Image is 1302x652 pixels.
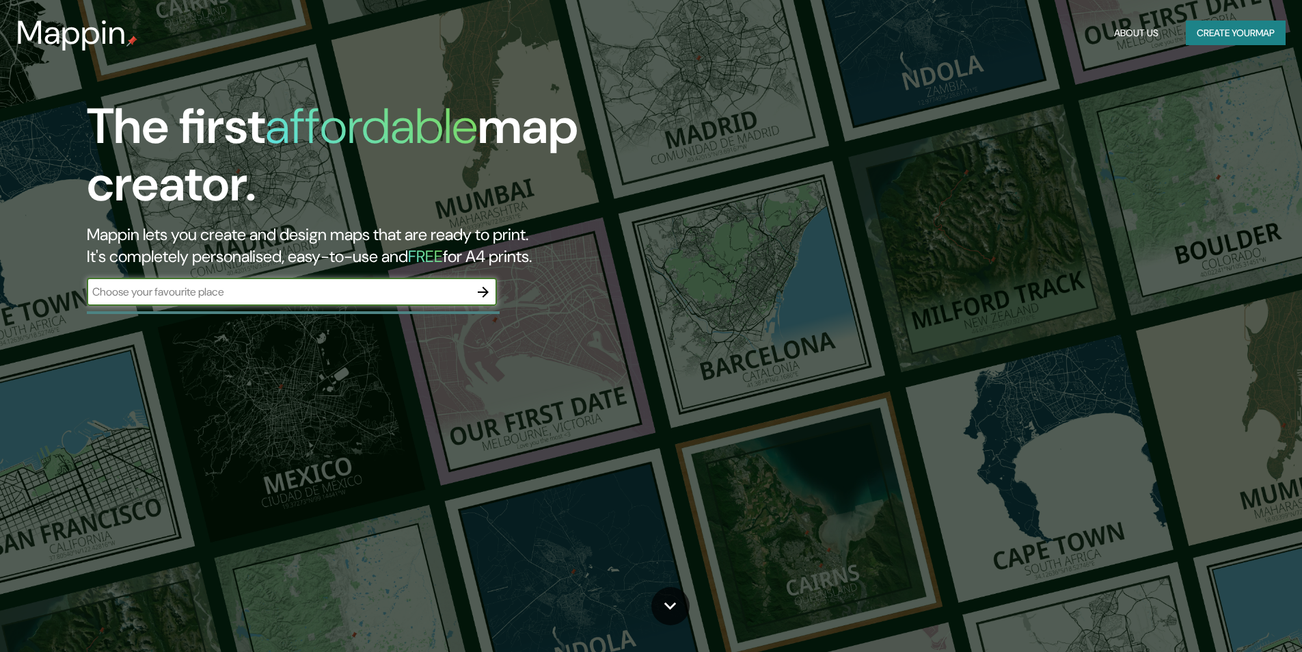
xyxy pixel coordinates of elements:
h5: FREE [408,246,443,267]
h2: Mappin lets you create and design maps that are ready to print. It's completely personalised, eas... [87,224,738,268]
h1: The first map creator. [87,98,738,224]
h3: Mappin [16,14,126,52]
button: Create yourmap [1186,21,1286,46]
img: mappin-pin [126,36,137,47]
h1: affordable [265,94,478,158]
button: About Us [1109,21,1164,46]
input: Choose your favourite place [87,284,470,300]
